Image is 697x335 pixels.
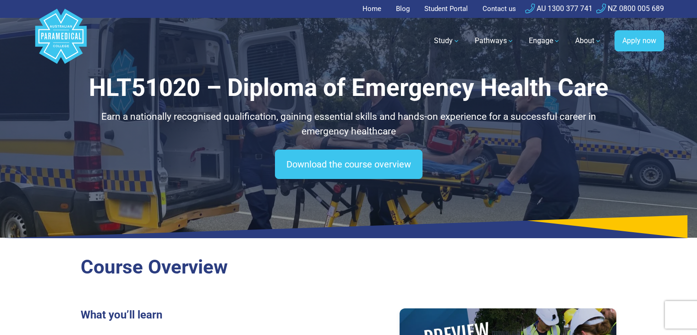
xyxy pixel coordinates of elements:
a: AU 1300 377 741 [525,4,593,13]
a: Study [428,28,466,54]
h3: What you’ll learn [81,308,343,322]
a: About [570,28,607,54]
a: NZ 0800 005 689 [596,4,664,13]
a: Download the course overview [275,150,423,179]
a: Australian Paramedical College [33,18,88,64]
h2: Course Overview [81,256,617,279]
a: Pathways [469,28,520,54]
a: Engage [523,28,566,54]
p: Earn a nationally recognised qualification, gaining essential skills and hands-on experience for ... [81,110,617,139]
h1: HLT51020 – Diploma of Emergency Health Care [81,73,617,102]
a: Apply now [615,30,664,51]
